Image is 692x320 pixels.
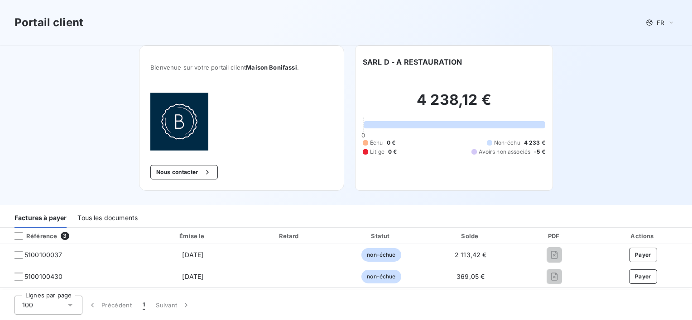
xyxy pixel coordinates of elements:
div: Référence [7,232,57,240]
span: 0 € [388,148,397,156]
button: Nous contacter [150,165,217,179]
h6: SARL D - A RESTAURATION [363,56,462,67]
div: Retard [245,231,334,240]
span: [DATE] [182,251,203,259]
div: Statut [338,231,425,240]
span: Échu [370,139,383,147]
div: Actions [596,231,690,240]
span: -5 € [534,148,545,156]
span: non-échue [361,270,401,283]
span: Avoirs non associés [479,148,530,156]
span: 369,05 € [457,273,485,280]
span: Non-échu [494,139,520,147]
span: 5100100430 [24,272,63,281]
span: 3 [61,232,69,240]
span: 2 113,42 € [455,251,487,259]
span: Maison Bonifassi [246,64,297,71]
div: Émise le [144,231,241,240]
div: Solde [428,231,513,240]
span: FR [657,19,664,26]
span: 1 [143,301,145,310]
span: [DATE] [182,273,203,280]
button: Précédent [82,296,137,315]
span: 5100100037 [24,250,62,259]
span: 0 [361,132,365,139]
div: PDF [517,231,592,240]
button: Payer [629,269,657,284]
span: 100 [22,301,33,310]
span: non-échue [361,248,401,262]
button: 1 [137,296,150,315]
button: Payer [629,248,657,262]
button: Suivant [150,296,196,315]
h2: 4 238,12 € [363,91,545,118]
span: Bienvenue sur votre portail client . [150,64,333,71]
span: 4 233 € [524,139,545,147]
span: Litige [370,148,384,156]
span: 0 € [387,139,395,147]
h3: Portail client [14,14,83,31]
img: Company logo [150,93,208,151]
div: Factures à payer [14,209,67,228]
div: Tous les documents [77,209,138,228]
